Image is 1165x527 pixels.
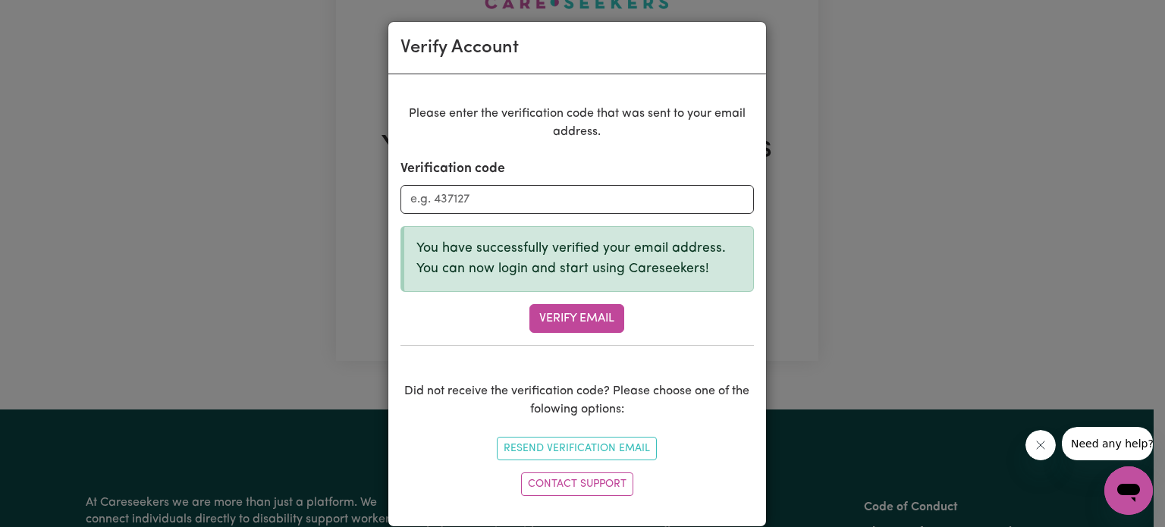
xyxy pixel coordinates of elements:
p: Please enter the verification code that was sent to your email address. [400,105,754,141]
button: Resend Verification Email [497,437,657,460]
iframe: Close message [1025,430,1056,460]
iframe: Message from company [1062,427,1153,460]
a: Contact Support [521,472,633,496]
div: Verify Account [400,34,519,61]
p: You have successfully verified your email address. You can now login and start using Careseekers! [416,239,741,279]
iframe: Button to launch messaging window [1104,466,1153,515]
span: Need any help? [9,11,92,23]
p: Did not receive the verification code? Please choose one of the folowing options: [400,382,754,419]
button: Verify Email [529,304,624,333]
label: Verification code [400,159,505,179]
input: e.g. 437127 [400,185,754,214]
